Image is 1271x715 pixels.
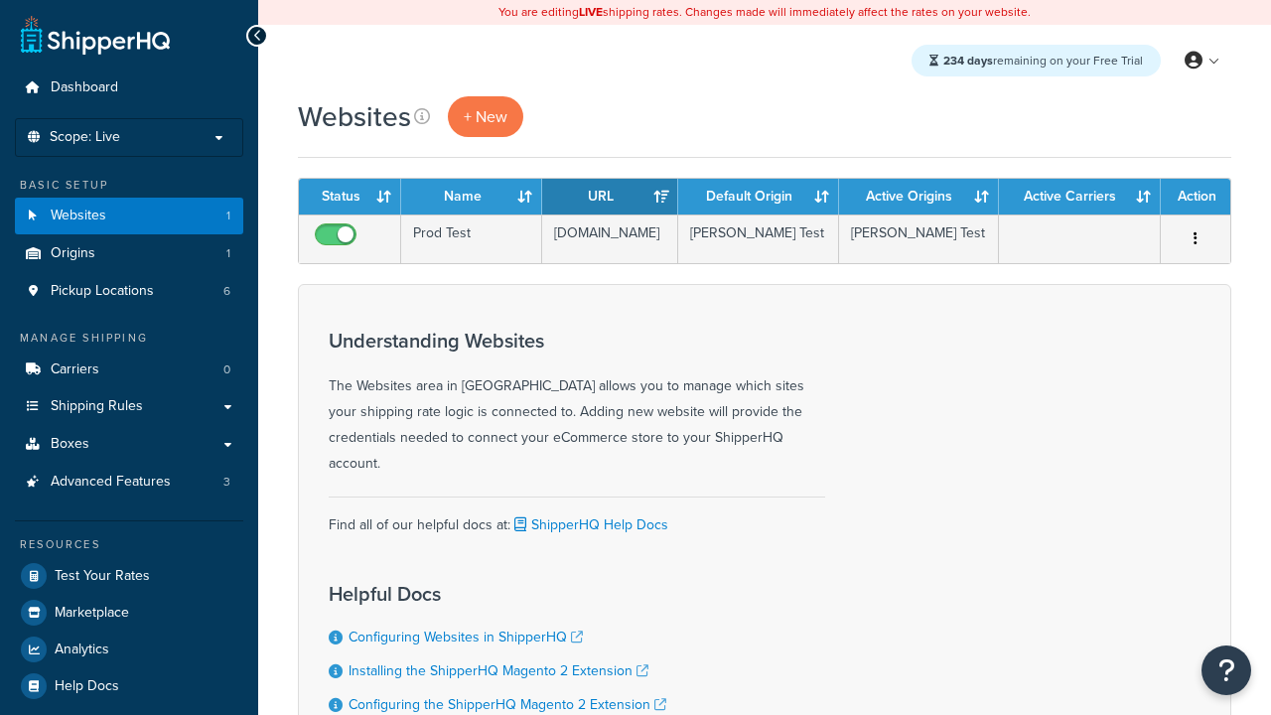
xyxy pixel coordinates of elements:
button: Open Resource Center [1201,645,1251,695]
li: Carriers [15,352,243,388]
th: URL: activate to sort column ascending [542,179,678,214]
a: ShipperHQ Help Docs [510,514,668,535]
span: Dashboard [51,79,118,96]
span: 1 [226,245,230,262]
span: Test Your Rates [55,568,150,585]
a: Installing the ShipperHQ Magento 2 Extension [349,660,648,681]
div: Manage Shipping [15,330,243,347]
span: Origins [51,245,95,262]
span: Boxes [51,436,89,453]
th: Default Origin: activate to sort column ascending [678,179,838,214]
h3: Helpful Docs [329,583,686,605]
div: The Websites area in [GEOGRAPHIC_DATA] allows you to manage which sites your shipping rate logic ... [329,330,825,477]
li: Advanced Features [15,464,243,500]
a: Shipping Rules [15,388,243,425]
strong: 234 days [943,52,993,70]
td: Prod Test [401,214,542,263]
th: Active Origins: activate to sort column ascending [839,179,999,214]
a: Configuring the ShipperHQ Magento 2 Extension [349,694,666,715]
b: LIVE [579,3,603,21]
a: + New [448,96,523,137]
a: Help Docs [15,668,243,704]
div: Resources [15,536,243,553]
li: Pickup Locations [15,273,243,310]
a: Test Your Rates [15,558,243,594]
span: + New [464,105,507,128]
a: Configuring Websites in ShipperHQ [349,627,583,647]
td: [PERSON_NAME] Test [839,214,999,263]
span: Help Docs [55,678,119,695]
span: Scope: Live [50,129,120,146]
span: Shipping Rules [51,398,143,415]
td: [DOMAIN_NAME] [542,214,678,263]
th: Active Carriers: activate to sort column ascending [999,179,1161,214]
a: Boxes [15,426,243,463]
span: Analytics [55,642,109,658]
a: ShipperHQ Home [21,15,170,55]
span: 6 [223,283,230,300]
span: 1 [226,208,230,224]
a: Carriers 0 [15,352,243,388]
div: Basic Setup [15,177,243,194]
span: 3 [223,474,230,491]
div: Find all of our helpful docs at: [329,497,825,538]
div: remaining on your Free Trial [912,45,1161,76]
a: Websites 1 [15,198,243,234]
a: Origins 1 [15,235,243,272]
li: Origins [15,235,243,272]
a: Dashboard [15,70,243,106]
a: Advanced Features 3 [15,464,243,500]
a: Marketplace [15,595,243,631]
h3: Understanding Websites [329,330,825,352]
span: Carriers [51,361,99,378]
span: Advanced Features [51,474,171,491]
td: [PERSON_NAME] Test [678,214,838,263]
li: Websites [15,198,243,234]
h1: Websites [298,97,411,136]
span: Pickup Locations [51,283,154,300]
a: Pickup Locations 6 [15,273,243,310]
span: Marketplace [55,605,129,622]
th: Action [1161,179,1230,214]
span: 0 [223,361,230,378]
a: Analytics [15,632,243,667]
th: Name: activate to sort column ascending [401,179,542,214]
th: Status: activate to sort column ascending [299,179,401,214]
span: Websites [51,208,106,224]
